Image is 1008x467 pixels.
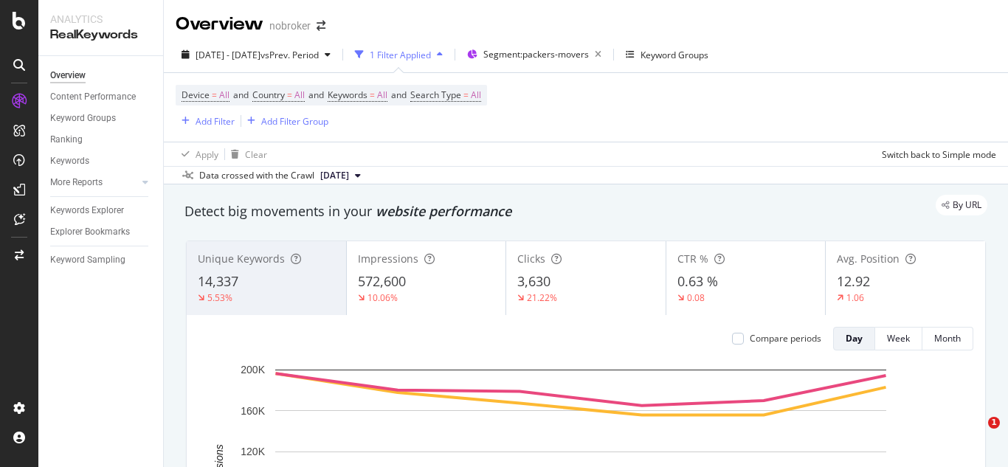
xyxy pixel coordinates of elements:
span: All [471,85,481,105]
span: Impressions [358,252,418,266]
div: Day [846,332,863,345]
div: Compare periods [750,332,821,345]
div: Analytics [50,12,151,27]
button: Clear [225,142,267,166]
button: Day [833,327,875,350]
span: Avg. Position [837,252,900,266]
div: Week [887,332,910,345]
div: 21.22% [527,291,557,304]
div: More Reports [50,175,103,190]
span: Clicks [517,252,545,266]
div: Explorer Bookmarks [50,224,130,240]
text: 200K [241,364,265,376]
button: 1 Filter Applied [349,43,449,66]
span: and [391,89,407,101]
div: Keyword Sampling [50,252,125,268]
div: 0.08 [687,291,705,304]
div: Apply [196,148,218,161]
div: Keywords [50,153,89,169]
div: Month [934,332,961,345]
span: and [233,89,249,101]
button: Apply [176,142,218,166]
div: legacy label [936,195,987,215]
div: 1.06 [846,291,864,304]
button: Month [922,327,973,350]
span: By URL [953,201,981,210]
div: nobroker [269,18,311,33]
div: 1 Filter Applied [370,49,431,61]
div: Ranking [50,132,83,148]
div: Content Performance [50,89,136,105]
span: = [370,89,375,101]
button: Switch back to Simple mode [876,142,996,166]
span: CTR % [677,252,708,266]
div: Overview [50,68,86,83]
span: [DATE] - [DATE] [196,49,260,61]
a: Keyword Sampling [50,252,153,268]
iframe: Intercom live chat [958,417,993,452]
span: 12.92 [837,272,870,290]
text: 120K [241,446,265,457]
span: 3,630 [517,272,550,290]
span: All [377,85,387,105]
div: Clear [245,148,267,161]
div: 10.06% [367,291,398,304]
span: and [308,89,324,101]
span: = [212,89,217,101]
button: [DATE] [314,167,367,184]
div: Keyword Groups [50,111,116,126]
div: Overview [176,12,263,37]
div: Data crossed with the Crawl [199,169,314,182]
span: Search Type [410,89,461,101]
div: Add Filter Group [261,115,328,128]
span: Unique Keywords [198,252,285,266]
a: More Reports [50,175,138,190]
div: 5.53% [207,291,232,304]
span: Segment: packers-movers [483,48,589,60]
a: Overview [50,68,153,83]
a: Keywords [50,153,153,169]
a: Keyword Groups [50,111,153,126]
span: = [287,89,292,101]
span: All [219,85,229,105]
span: Country [252,89,285,101]
span: 2025 Aug. 4th [320,169,349,182]
text: 160K [241,405,265,417]
a: Explorer Bookmarks [50,224,153,240]
a: Ranking [50,132,153,148]
span: Keywords [328,89,367,101]
div: Add Filter [196,115,235,128]
button: Keyword Groups [620,43,714,66]
div: arrow-right-arrow-left [317,21,325,31]
span: 1 [988,417,1000,429]
span: 14,337 [198,272,238,290]
span: 0.63 % [677,272,718,290]
span: 572,600 [358,272,406,290]
span: Device [182,89,210,101]
span: = [463,89,469,101]
span: vs Prev. Period [260,49,319,61]
button: Add Filter Group [241,112,328,130]
div: Keywords Explorer [50,203,124,218]
button: Segment:packers-movers [461,43,607,66]
button: Week [875,327,922,350]
button: [DATE] - [DATE]vsPrev. Period [176,43,336,66]
span: All [294,85,305,105]
a: Keywords Explorer [50,203,153,218]
div: Keyword Groups [641,49,708,61]
a: Content Performance [50,89,153,105]
div: Switch back to Simple mode [882,148,996,161]
div: RealKeywords [50,27,151,44]
button: Add Filter [176,112,235,130]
